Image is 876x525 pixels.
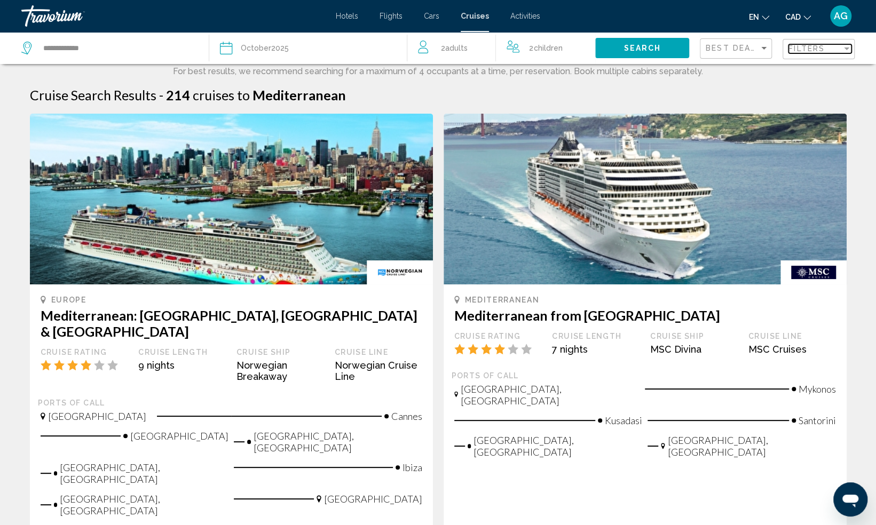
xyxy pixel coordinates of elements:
span: 2 [440,41,467,55]
div: Norwegian Cruise Line [335,360,422,382]
h3: Mediterranean from [GEOGRAPHIC_DATA] [454,307,836,323]
span: [GEOGRAPHIC_DATA] [130,430,228,442]
div: Cruise Line [748,331,836,341]
div: Norwegian Breakaway [236,360,324,382]
iframe: Button to launch messaging window [833,482,867,516]
a: Travorium [21,5,325,27]
a: Flights [380,12,403,20]
span: Filters [788,44,825,53]
div: Cruise Length [552,331,640,341]
div: 7 nights [552,344,640,355]
span: 2 [529,41,562,55]
div: Cruise Ship [236,347,324,357]
img: ncl.gif [367,260,432,284]
span: Kusadasi [605,415,642,426]
a: Cars [424,12,439,20]
div: Cruise Rating [41,347,128,357]
span: Mediterranean [252,87,346,103]
span: Cannes [391,410,422,422]
span: [GEOGRAPHIC_DATA] [324,493,422,505]
div: Ports of call [38,398,425,408]
span: [GEOGRAPHIC_DATA], [GEOGRAPHIC_DATA] [254,430,422,454]
mat-select: Sort by [706,44,769,53]
div: 9 nights [138,360,226,371]
span: 214 [166,87,190,103]
span: en [749,13,759,21]
span: [GEOGRAPHIC_DATA], [GEOGRAPHIC_DATA] [60,493,228,516]
h3: Mediterranean: [GEOGRAPHIC_DATA], [GEOGRAPHIC_DATA] & [GEOGRAPHIC_DATA] [41,307,422,339]
span: cruises to [193,87,250,103]
button: Filter [783,38,855,60]
span: Europe [51,296,86,304]
span: [GEOGRAPHIC_DATA] [48,410,146,422]
span: [GEOGRAPHIC_DATA], [GEOGRAPHIC_DATA] [473,434,642,458]
div: Cruise Ship [650,331,738,341]
span: Mediterranean [465,296,540,304]
span: October [241,44,271,52]
a: Activities [510,12,540,20]
img: 1610367409.jpg [444,114,847,284]
span: Search [624,44,661,53]
img: 1610012532.png [30,114,433,284]
div: MSC Cruises [748,344,836,355]
img: msccruise.gif [780,260,846,284]
span: Mykonos [799,383,836,395]
button: October2025 [220,32,397,64]
span: CAD [785,13,801,21]
button: Change language [749,9,769,25]
button: Travelers: 2 adults, 2 children [407,32,595,64]
span: Children [533,44,562,52]
div: MSC Divina [650,344,738,355]
div: Cruise Rating [454,331,542,341]
span: Santorini [799,415,836,426]
button: Change currency [785,9,811,25]
span: Best Deals [706,44,762,52]
span: - [159,87,163,103]
button: Search [595,38,689,58]
span: AG [834,11,848,21]
div: Cruise Length [138,347,226,357]
div: Cruise Line [335,347,422,357]
div: 2025 [241,41,289,55]
h1: Cruise Search Results [30,87,156,103]
button: User Menu [827,5,855,27]
span: Adults [445,44,467,52]
a: Cruises [461,12,489,20]
a: Hotels [336,12,358,20]
span: [GEOGRAPHIC_DATA], [GEOGRAPHIC_DATA] [668,434,836,458]
div: Ports of call [452,371,839,380]
span: [GEOGRAPHIC_DATA], [GEOGRAPHIC_DATA] [60,462,228,485]
span: [GEOGRAPHIC_DATA], [GEOGRAPHIC_DATA] [461,383,634,407]
span: Ibiza [403,462,422,473]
